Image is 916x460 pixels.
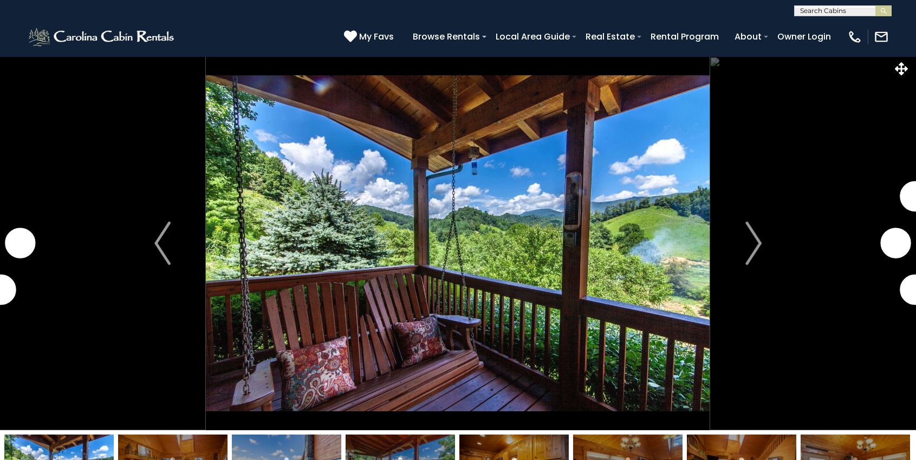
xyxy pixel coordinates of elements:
button: Next [710,56,797,430]
a: My Favs [344,30,397,44]
img: arrow [745,222,762,265]
a: Local Area Guide [490,27,575,46]
img: mail-regular-white.png [874,29,889,44]
img: phone-regular-white.png [847,29,862,44]
a: Owner Login [772,27,836,46]
a: Real Estate [580,27,640,46]
a: Browse Rentals [407,27,485,46]
button: Previous [119,56,206,430]
img: arrow [154,222,171,265]
img: White-1-2.png [27,26,177,48]
a: Rental Program [645,27,724,46]
span: My Favs [359,30,394,43]
a: About [729,27,767,46]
